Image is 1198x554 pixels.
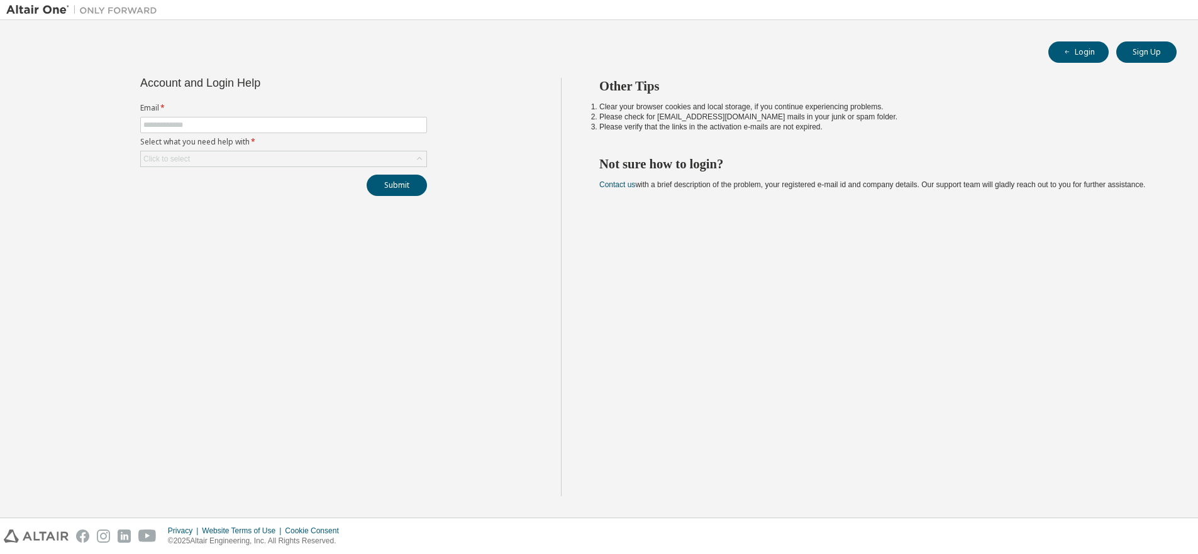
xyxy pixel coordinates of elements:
span: with a brief description of the problem, your registered e-mail id and company details. Our suppo... [599,180,1145,189]
div: Cookie Consent [285,526,346,536]
div: Privacy [168,526,202,536]
img: facebook.svg [76,530,89,543]
div: Website Terms of Use [202,526,285,536]
h2: Not sure how to login? [599,156,1154,172]
img: Altair One [6,4,164,16]
button: Login [1048,41,1109,63]
button: Sign Up [1116,41,1177,63]
li: Please verify that the links in the activation e-mails are not expired. [599,122,1154,132]
label: Select what you need help with [140,137,427,147]
li: Please check for [EMAIL_ADDRESS][DOMAIN_NAME] mails in your junk or spam folder. [599,112,1154,122]
div: Click to select [143,154,190,164]
p: © 2025 Altair Engineering, Inc. All Rights Reserved. [168,536,347,546]
div: Click to select [141,151,426,166]
img: linkedin.svg [118,530,131,543]
div: Account and Login Help [140,78,370,88]
li: Clear your browser cookies and local storage, if you continue experiencing problems. [599,102,1154,112]
h2: Other Tips [599,78,1154,94]
img: altair_logo.svg [4,530,69,543]
label: Email [140,103,427,113]
img: instagram.svg [97,530,110,543]
a: Contact us [599,180,635,189]
button: Submit [367,175,427,196]
img: youtube.svg [138,530,157,543]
